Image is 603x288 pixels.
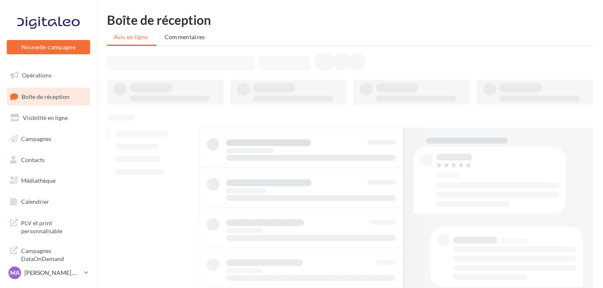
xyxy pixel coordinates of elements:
[21,156,45,163] span: Contacts
[5,88,92,106] a: Boîte de réception
[22,72,51,79] span: Opérations
[5,242,92,267] a: Campagnes DataOnDemand
[165,33,205,40] span: Commentaires
[21,177,56,184] span: Médiathèque
[21,245,87,263] span: Campagnes DataOnDemand
[5,214,92,239] a: PLV et print personnalisable
[5,67,92,84] a: Opérations
[24,269,80,277] p: [PERSON_NAME] CANALES
[21,217,87,235] span: PLV et print personnalisable
[10,269,20,277] span: MA
[5,172,92,189] a: Médiathèque
[23,114,68,121] span: Visibilité en ligne
[21,93,69,100] span: Boîte de réception
[21,135,51,142] span: Campagnes
[5,193,92,211] a: Calendrier
[107,13,593,26] div: Boîte de réception
[7,40,90,54] button: Nouvelle campagne
[5,109,92,127] a: Visibilité en ligne
[7,265,90,281] a: MA [PERSON_NAME] CANALES
[5,151,92,169] a: Contacts
[21,198,49,205] span: Calendrier
[5,130,92,148] a: Campagnes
